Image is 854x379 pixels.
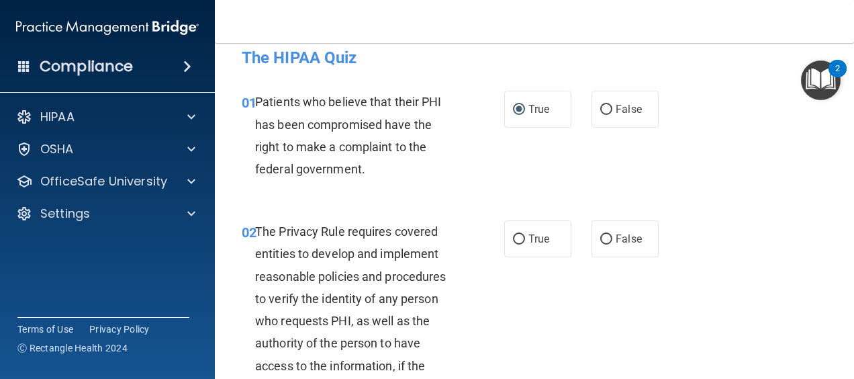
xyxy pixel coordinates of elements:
[513,235,525,245] input: True
[616,233,642,245] span: False
[40,109,75,125] p: HIPAA
[89,323,150,336] a: Privacy Policy
[513,105,525,115] input: True
[17,323,73,336] a: Terms of Use
[242,95,256,111] span: 01
[16,206,195,222] a: Settings
[801,60,841,100] button: Open Resource Center, 2 new notifications
[528,233,549,245] span: True
[242,49,827,67] h4: The HIPAA Quiz
[16,141,195,157] a: OSHA
[835,69,840,86] div: 2
[600,105,612,115] input: False
[40,206,90,222] p: Settings
[255,95,442,176] span: Patients who believe that their PHI has been compromised have the right to make a complaint to th...
[242,224,256,241] span: 02
[528,103,549,116] span: True
[17,341,128,355] span: Ⓒ Rectangle Health 2024
[16,14,199,41] img: PMB logo
[600,235,612,245] input: False
[16,173,195,189] a: OfficeSafe University
[616,103,642,116] span: False
[16,109,195,125] a: HIPAA
[40,173,167,189] p: OfficeSafe University
[40,57,133,76] h4: Compliance
[40,141,74,157] p: OSHA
